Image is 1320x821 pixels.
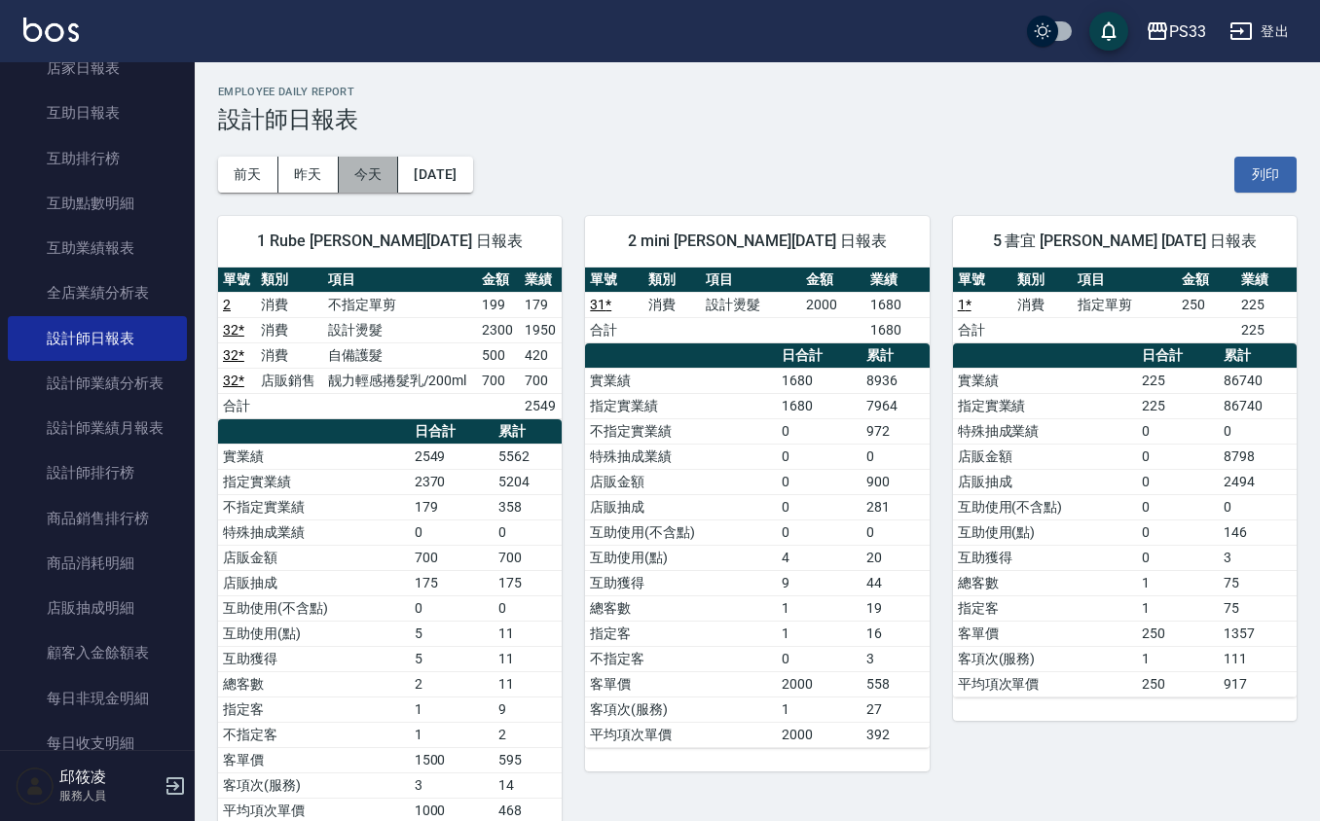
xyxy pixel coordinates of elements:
[1137,444,1219,469] td: 0
[218,86,1297,98] h2: Employee Daily Report
[8,361,187,406] a: 設計師業績分析表
[410,570,495,595] td: 175
[585,317,642,342] td: 合計
[953,268,1013,293] th: 單號
[1219,393,1297,418] td: 86740
[585,646,777,671] td: 不指定客
[520,317,563,342] td: 1950
[218,157,278,193] button: 前天
[8,270,187,315] a: 全店業績分析表
[398,157,472,193] button: [DATE]
[777,671,862,696] td: 2000
[256,268,322,293] th: 類別
[1219,494,1297,519] td: 0
[410,419,495,445] th: 日合計
[777,722,862,747] td: 2000
[777,621,862,646] td: 1
[1177,268,1237,293] th: 金額
[477,368,519,393] td: 700
[8,630,187,675] a: 顧客入金餘額表
[59,767,159,787] h5: 邱筱凌
[585,368,777,393] td: 實業績
[585,621,777,646] td: 指定客
[410,444,495,469] td: 2549
[1137,545,1219,570] td: 0
[1137,570,1219,595] td: 1
[256,342,322,368] td: 消費
[218,444,410,469] td: 實業績
[1137,469,1219,494] td: 0
[16,767,55,805] img: Person
[410,722,495,747] td: 1
[862,494,930,519] td: 281
[953,418,1138,444] td: 特殊抽成業績
[953,268,1297,343] table: a dense table
[241,232,538,251] span: 1 Rube [PERSON_NAME][DATE] 日報表
[953,545,1138,570] td: 互助獲得
[1137,343,1219,369] th: 日合計
[218,671,410,696] td: 總客數
[494,444,562,469] td: 5562
[777,570,862,595] td: 9
[585,595,777,621] td: 總客數
[608,232,905,251] span: 2 mini [PERSON_NAME][DATE] 日報表
[777,368,862,393] td: 1680
[1137,519,1219,545] td: 0
[59,787,159,804] p: 服務人員
[323,292,477,317] td: 不指定單剪
[218,722,410,747] td: 不指定客
[1222,14,1297,50] button: 登出
[218,646,410,671] td: 互助獲得
[862,418,930,444] td: 972
[218,268,256,293] th: 單號
[1219,621,1297,646] td: 1357
[1219,343,1297,369] th: 累計
[494,722,562,747] td: 2
[256,292,322,317] td: 消費
[494,545,562,570] td: 700
[8,541,187,586] a: 商品消耗明細
[1219,418,1297,444] td: 0
[494,772,562,798] td: 14
[1219,545,1297,570] td: 3
[218,545,410,570] td: 店販金額
[862,722,930,747] td: 392
[520,292,563,317] td: 179
[494,747,562,772] td: 595
[862,519,930,545] td: 0
[23,18,79,42] img: Logo
[643,292,701,317] td: 消費
[8,586,187,630] a: 店販抽成明細
[410,646,495,671] td: 5
[218,393,256,418] td: 合計
[777,595,862,621] td: 1
[410,595,495,621] td: 0
[1089,12,1128,51] button: save
[801,268,865,293] th: 金額
[1219,444,1297,469] td: 8798
[520,342,563,368] td: 420
[862,595,930,621] td: 19
[520,393,563,418] td: 2549
[494,570,562,595] td: 175
[1219,570,1297,595] td: 75
[862,393,930,418] td: 7964
[1234,157,1297,193] button: 列印
[777,545,862,570] td: 4
[410,772,495,798] td: 3
[494,621,562,646] td: 11
[953,368,1138,393] td: 實業績
[218,469,410,494] td: 指定實業績
[953,621,1138,646] td: 客單價
[865,292,930,317] td: 1680
[8,136,187,181] a: 互助排行榜
[1137,494,1219,519] td: 0
[8,406,187,450] a: 設計師業績月報表
[8,90,187,135] a: 互助日報表
[323,317,477,342] td: 設計燙髮
[643,268,701,293] th: 類別
[585,545,777,570] td: 互助使用(點)
[494,419,562,445] th: 累計
[218,268,562,419] table: a dense table
[8,450,187,495] a: 設計師排行榜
